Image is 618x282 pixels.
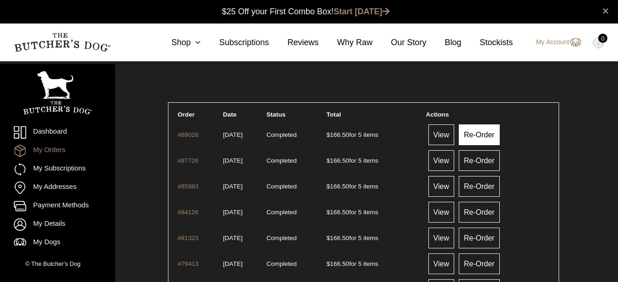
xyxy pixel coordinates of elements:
span: $ [327,260,330,267]
a: View [428,176,454,197]
td: Completed [263,200,322,224]
span: $ [327,183,330,190]
a: close [602,6,609,17]
time: [DATE] [223,131,243,138]
span: Total [327,111,341,118]
img: TBD_Cart-Empty.png [593,37,604,49]
td: for 5 items [323,225,422,250]
span: $ [327,209,330,216]
a: My Details [14,218,101,231]
time: [DATE] [223,157,243,164]
a: Blog [427,36,462,49]
span: 166.50 [327,183,349,190]
a: #85983 [178,183,198,190]
a: View [428,202,454,223]
a: Subscriptions [201,36,269,49]
a: Re-Order [459,124,500,145]
a: View [428,253,454,274]
span: 166.50 [327,235,349,241]
td: Completed [263,251,322,276]
a: View [428,124,454,145]
a: Payment Methods [14,200,101,212]
td: for 5 items [323,251,422,276]
a: Re-Order [459,253,500,274]
div: 0 [598,34,607,43]
a: View [428,150,454,171]
span: Order [178,111,195,118]
a: My Addresses [14,182,101,194]
span: 166.50 [327,131,349,138]
td: for 5 items [323,200,422,224]
a: My Dogs [14,237,101,249]
span: $ [327,235,330,241]
a: My Subscriptions [14,163,101,176]
a: #87726 [178,157,198,164]
a: Why Raw [319,36,373,49]
a: Re-Order [459,202,500,223]
span: Actions [426,111,449,118]
span: Status [266,111,286,118]
td: Completed [263,122,322,147]
span: 166.50 [327,260,349,267]
time: [DATE] [223,183,243,190]
a: Stockists [462,36,513,49]
td: for 5 items [323,122,422,147]
a: #79413 [178,260,198,267]
a: My Orders [14,145,101,157]
time: [DATE] [223,209,243,216]
span: 166.50 [327,157,349,164]
a: #81323 [178,235,198,241]
a: Shop [153,36,201,49]
td: Completed [263,225,322,250]
a: Reviews [269,36,318,49]
span: $ [327,131,330,138]
td: for 5 items [323,174,422,199]
a: Re-Order [459,176,500,197]
a: #89028 [178,131,198,138]
span: Date [223,111,237,118]
span: $ [327,157,330,164]
a: #84126 [178,209,198,216]
a: My Account [527,37,581,48]
time: [DATE] [223,260,243,267]
td: for 5 items [323,148,422,173]
td: Completed [263,148,322,173]
span: 166.50 [327,209,349,216]
a: Dashboard [14,126,101,139]
a: Start [DATE] [334,7,390,16]
td: Completed [263,174,322,199]
a: Re-Order [459,150,500,171]
a: Re-Order [459,228,500,248]
img: TBD_Portrait_Logo_White.png [23,71,92,115]
a: View [428,228,454,248]
time: [DATE] [223,235,243,241]
a: Our Story [373,36,427,49]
